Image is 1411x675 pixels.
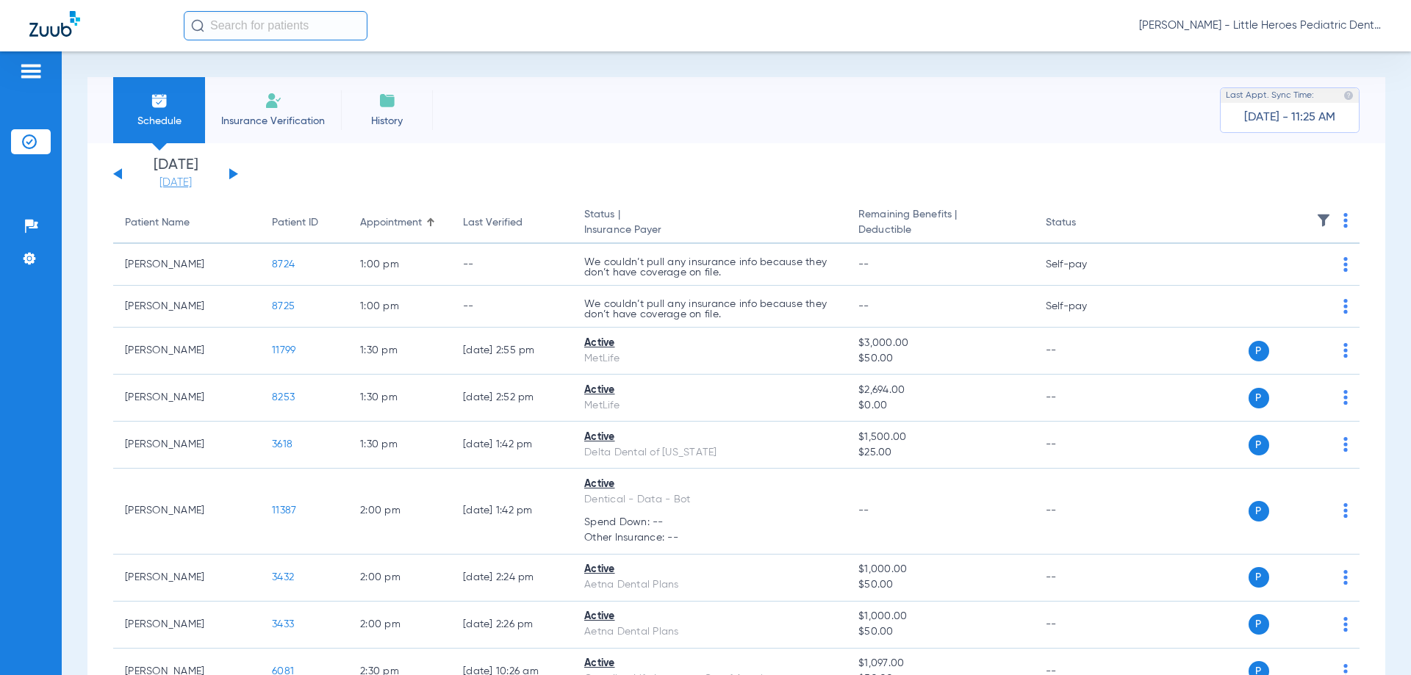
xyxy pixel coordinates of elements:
[584,430,835,445] div: Active
[1316,213,1331,228] img: filter.svg
[1226,88,1314,103] span: Last Appt. Sync Time:
[1244,110,1335,125] span: [DATE] - 11:25 AM
[1343,343,1348,358] img: group-dot-blue.svg
[1034,375,1133,422] td: --
[451,244,572,286] td: --
[1034,555,1133,602] td: --
[113,286,260,328] td: [PERSON_NAME]
[378,92,396,109] img: History
[124,114,194,129] span: Schedule
[1343,257,1348,272] img: group-dot-blue.svg
[272,345,295,355] span: 11799
[272,259,295,270] span: 8724
[451,328,572,375] td: [DATE] 2:55 PM
[1343,390,1348,405] img: group-dot-blue.svg
[572,203,847,244] th: Status |
[1343,90,1354,101] img: last sync help info
[132,158,220,190] li: [DATE]
[1249,614,1269,635] span: P
[1034,469,1133,555] td: --
[584,515,835,530] span: Spend Down: --
[584,351,835,367] div: MetLife
[584,383,835,398] div: Active
[858,562,1022,577] span: $1,000.00
[584,257,835,278] p: We couldn’t pull any insurance info because they don’t have coverage on file.
[272,301,295,311] span: 8725
[1034,328,1133,375] td: --
[451,469,572,555] td: [DATE] 1:42 PM
[847,203,1033,244] th: Remaining Benefits |
[858,624,1022,640] span: $50.00
[348,328,451,375] td: 1:30 PM
[348,375,451,422] td: 1:30 PM
[858,430,1022,445] span: $1,500.00
[858,259,869,270] span: --
[216,114,330,129] span: Insurance Verification
[584,624,835,640] div: Aetna Dental Plans
[113,328,260,375] td: [PERSON_NAME]
[1343,299,1348,314] img: group-dot-blue.svg
[451,555,572,602] td: [DATE] 2:24 PM
[348,244,451,286] td: 1:00 PM
[584,492,835,508] div: Dentical - Data - Bot
[858,398,1022,414] span: $0.00
[113,602,260,649] td: [PERSON_NAME]
[272,215,337,231] div: Patient ID
[1034,286,1133,328] td: Self-pay
[113,244,260,286] td: [PERSON_NAME]
[858,301,869,311] span: --
[584,445,835,461] div: Delta Dental of [US_STATE]
[584,336,835,351] div: Active
[451,375,572,422] td: [DATE] 2:52 PM
[584,530,835,546] span: Other Insurance: --
[858,383,1022,398] span: $2,694.00
[463,215,561,231] div: Last Verified
[272,215,318,231] div: Patient ID
[348,422,451,469] td: 1:30 PM
[113,375,260,422] td: [PERSON_NAME]
[191,19,204,32] img: Search Icon
[125,215,190,231] div: Patient Name
[272,619,294,629] span: 3433
[360,215,422,231] div: Appointment
[265,92,282,109] img: Manual Insurance Verification
[272,392,295,403] span: 8253
[1034,203,1133,244] th: Status
[584,477,835,492] div: Active
[858,445,1022,461] span: $25.00
[1249,341,1269,361] span: P
[1343,213,1348,228] img: group-dot-blue.svg
[858,351,1022,367] span: $50.00
[858,505,869,516] span: --
[1249,435,1269,455] span: P
[352,114,422,129] span: History
[113,469,260,555] td: [PERSON_NAME]
[1034,244,1133,286] td: Self-pay
[29,11,80,37] img: Zuub Logo
[19,62,43,80] img: hamburger-icon
[451,602,572,649] td: [DATE] 2:26 PM
[1249,388,1269,408] span: P
[584,223,835,238] span: Insurance Payer
[1249,567,1269,588] span: P
[463,215,523,231] div: Last Verified
[1343,570,1348,585] img: group-dot-blue.svg
[113,422,260,469] td: [PERSON_NAME]
[125,215,248,231] div: Patient Name
[1343,503,1348,518] img: group-dot-blue.svg
[858,336,1022,351] span: $3,000.00
[184,11,367,40] input: Search for patients
[584,562,835,577] div: Active
[584,299,835,320] p: We couldn’t pull any insurance info because they don’t have coverage on file.
[132,176,220,190] a: [DATE]
[348,286,451,328] td: 1:00 PM
[151,92,168,109] img: Schedule
[348,555,451,602] td: 2:00 PM
[272,572,294,582] span: 3432
[1343,617,1348,632] img: group-dot-blue.svg
[858,609,1022,624] span: $1,000.00
[1034,422,1133,469] td: --
[1343,437,1348,452] img: group-dot-blue.svg
[360,215,439,231] div: Appointment
[584,609,835,624] div: Active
